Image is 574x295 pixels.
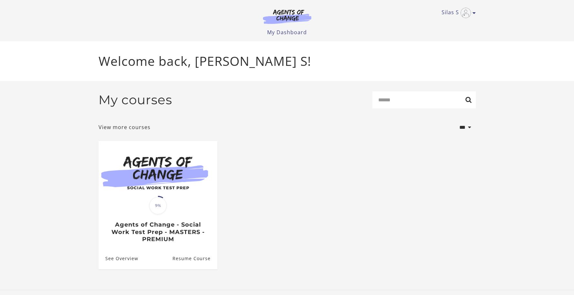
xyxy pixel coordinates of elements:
a: Agents of Change - Social Work Test Prep - MASTERS - PREMIUM: See Overview [99,248,138,269]
h2: My courses [99,92,172,107]
p: Welcome back, [PERSON_NAME] S! [99,52,476,71]
a: Agents of Change - Social Work Test Prep - MASTERS - PREMIUM: Resume Course [172,248,217,269]
a: View more courses [99,123,151,131]
h3: Agents of Change - Social Work Test Prep - MASTERS - PREMIUM [105,221,210,243]
a: Toggle menu [442,8,473,18]
a: My Dashboard [267,29,307,36]
span: 9% [149,197,167,214]
img: Agents of Change Logo [256,9,318,24]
